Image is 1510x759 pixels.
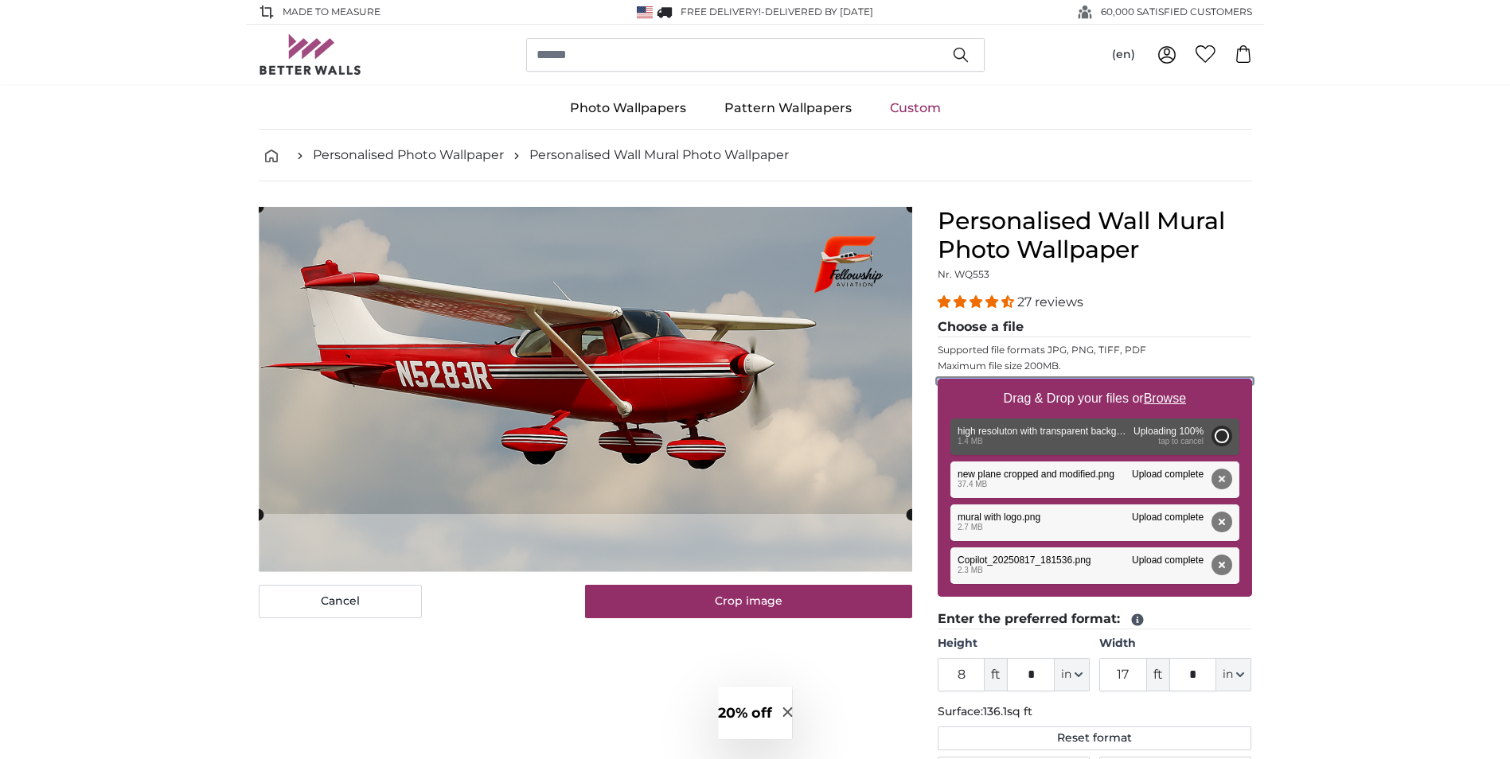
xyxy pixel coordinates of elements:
[938,294,1017,309] span: 4.41 stars
[765,6,873,18] span: Delivered by [DATE]
[259,34,362,75] img: Betterwalls
[585,585,912,618] button: Crop image
[1055,658,1090,691] button: in
[938,609,1252,629] legend: Enter the preferred format:
[1017,294,1083,309] span: 27 reviews
[997,383,1192,415] label: Drag & Drop your files or
[1099,636,1251,652] label: Width
[871,88,960,129] a: Custom
[1061,667,1071,683] span: in
[705,88,871,129] a: Pattern Wallpapers
[938,268,989,280] span: Nr. WQ553
[938,360,1252,372] p: Maximum file size 200MB.
[938,344,1252,356] p: Supported file formats JPG, PNG, TIFF, PDF
[938,636,1090,652] label: Height
[637,6,653,18] img: United States
[983,704,1032,718] span: 136.1sq ft
[1099,41,1148,69] button: (en)
[551,88,705,129] a: Photo Wallpapers
[1223,667,1233,683] span: in
[259,585,422,618] button: Cancel
[283,5,380,19] span: Made to Measure
[761,6,873,18] span: -
[985,658,1007,691] span: ft
[529,146,789,165] a: Personalised Wall Mural Photo Wallpaper
[313,146,504,165] a: Personalised Photo Wallpaper
[1216,658,1251,691] button: in
[938,207,1252,264] h1: Personalised Wall Mural Photo Wallpaper
[938,726,1252,750] button: Reset format
[681,6,761,18] span: FREE delivery!
[938,704,1252,720] p: Surface:
[938,317,1252,337] legend: Choose a file
[1144,391,1186,405] u: Browse
[1101,5,1252,19] span: 60,000 SATISFIED CUSTOMERS
[259,130,1252,181] nav: breadcrumbs
[1147,658,1169,691] span: ft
